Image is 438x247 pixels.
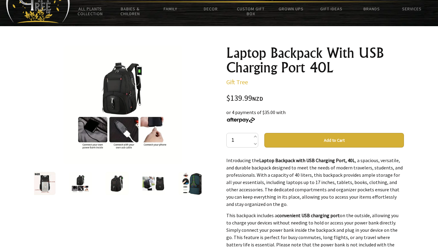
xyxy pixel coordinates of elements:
img: Afterpay [226,117,255,123]
a: Gift Tree [226,78,248,86]
a: Babies & Children [110,2,150,20]
img: Laptop Backpack With USB Charging Port 40L [179,172,202,195]
img: Laptop Backpack With USB Charging Port 40L [142,172,165,195]
button: Add to Cart [264,133,404,148]
a: Decor [191,2,231,15]
a: Services [392,2,432,15]
img: Laptop Backpack With USB Charging Port 40L [64,46,182,164]
img: Laptop Backpack With USB Charging Port 40L [106,172,129,195]
span: NZD [252,95,263,102]
a: Gift Ideas [311,2,351,15]
div: $139.99 [226,94,404,103]
a: Grown Ups [271,2,311,15]
img: Laptop Backpack With USB Charging Port 40L [69,172,92,195]
a: Family [150,2,190,15]
a: Brands [352,2,392,15]
strong: convenient USB charging port [277,212,340,218]
img: Laptop Backpack With USB Charging Port 40L [33,172,56,195]
h1: Laptop Backpack With USB Charging Port 40L [226,46,404,75]
p: Introducing the , a spacious, versatile, and durable backpack designed to meet the needs of moder... [226,157,404,208]
strong: Laptop Backpack with USB Charging Port, 40L [259,157,355,163]
a: All Plants Collection [70,2,110,20]
div: or 4 payments of $35.00 with [226,109,404,123]
a: Custom Gift Box [231,2,271,20]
